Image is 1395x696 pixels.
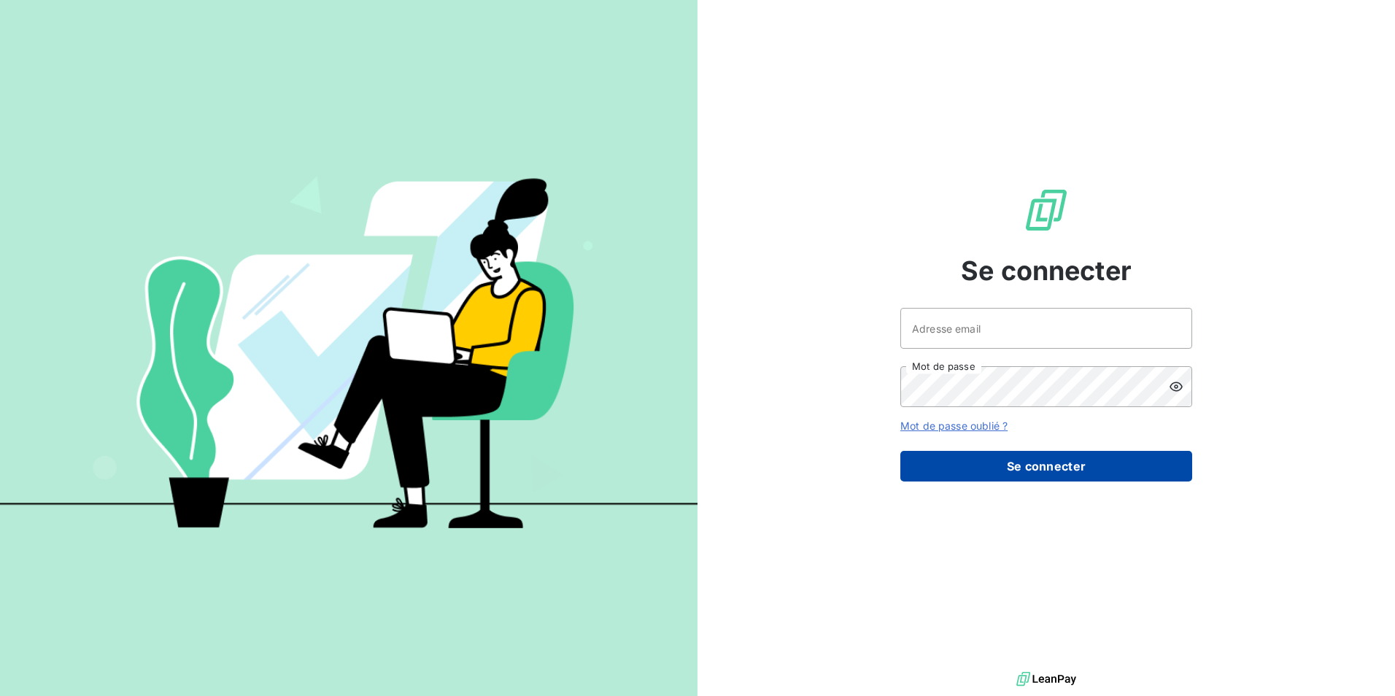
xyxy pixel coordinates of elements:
[900,451,1192,482] button: Se connecter
[900,419,1008,432] a: Mot de passe oublié ?
[1023,187,1070,233] img: Logo LeanPay
[1016,668,1076,690] img: logo
[900,308,1192,349] input: placeholder
[961,251,1132,290] span: Se connecter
